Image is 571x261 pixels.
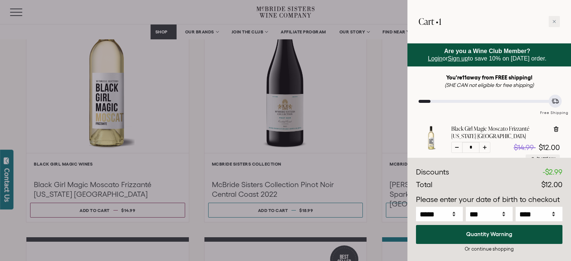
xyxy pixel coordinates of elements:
span: $12.00 [541,180,562,189]
div: Free Shipping [538,103,571,116]
div: Total [416,179,432,190]
div: Or continue shopping [416,245,562,252]
em: (SHE CAN not eligible for free shipping) [445,82,534,88]
span: $2.99 [545,168,562,176]
a: Sign up [448,55,468,62]
span: 11 [462,74,467,81]
button: Quantity Warning [416,225,562,244]
span: 1 [439,15,441,27]
a: Login [428,55,442,62]
div: Discounts [416,167,449,178]
strong: You're away from FREE shipping! [446,74,533,81]
a: Black Girl Magic Moscato Frizzanté California NV [419,144,444,152]
h2: Cart • [419,11,441,32]
span: or to save 10% on [DATE] order. [428,48,546,62]
a: Black Girl Magic Moscato Frizzanté [US_STATE] [GEOGRAPHIC_DATA] [451,125,547,140]
span: $12.00 [539,143,560,151]
span: $14.99 [514,143,534,151]
div: - [543,167,562,178]
p: Please enter your date of birth to checkout [416,194,562,205]
strong: Are you a Wine Club Member? [444,48,530,54]
span: [DATE] 20% [537,156,556,162]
